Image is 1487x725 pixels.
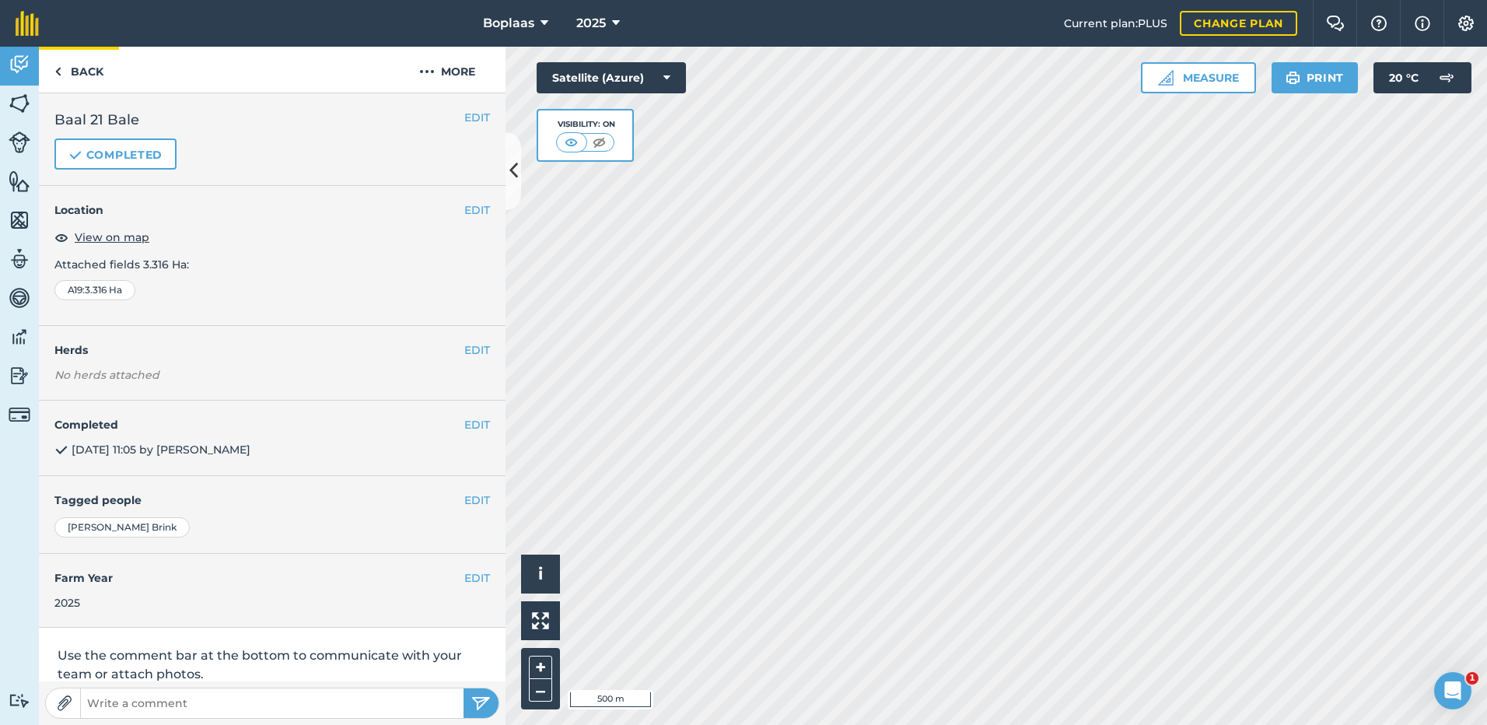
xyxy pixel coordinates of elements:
[54,109,490,131] h2: Baal 21 Bale
[464,492,490,509] button: EDIT
[1373,62,1471,93] button: 20 °C
[529,679,552,702] button: –
[556,118,615,131] div: Visibility: On
[82,284,122,296] span: : 3.316 Ha
[562,135,581,150] img: svg+xml;base64,PHN2ZyB4bWxucz0iaHR0cDovL3d3dy53My5vcmcvMjAwMC9zdmciIHdpZHRoPSI1MCIgaGVpZ2h0PSI0MC...
[9,247,30,271] img: svg+xml;base64,PD94bWwgdmVyc2lvbj0iMS4wIiBlbmNvZGluZz0idXRmLTgiPz4KPCEtLSBHZW5lcmF0b3I6IEFkb2JlIE...
[1370,16,1388,31] img: A question mark icon
[75,229,149,246] span: View on map
[464,201,490,219] button: EDIT
[389,47,506,93] button: More
[54,228,68,247] img: svg+xml;base64,PHN2ZyB4bWxucz0iaHR0cDovL3d3dy53My5vcmcvMjAwMC9zdmciIHdpZHRoPSIxOCIgaGVpZ2h0PSIyNC...
[537,62,686,93] button: Satellite (Azure)
[1286,68,1300,87] img: svg+xml;base64,PHN2ZyB4bWxucz0iaHR0cDovL3d3dy53My5vcmcvMjAwMC9zdmciIHdpZHRoPSIxOSIgaGVpZ2h0PSIyNC...
[9,693,30,708] img: svg+xml;base64,PD94bWwgdmVyc2lvbj0iMS4wIiBlbmNvZGluZz0idXRmLTgiPz4KPCEtLSBHZW5lcmF0b3I6IEFkb2JlIE...
[1466,672,1478,685] span: 1
[1158,70,1174,86] img: Ruler icon
[54,517,190,538] div: [PERSON_NAME] Brink
[54,492,490,509] h4: Tagged people
[464,416,490,433] button: EDIT
[39,47,119,93] a: Back
[529,656,552,679] button: +
[9,53,30,76] img: svg+xml;base64,PD94bWwgdmVyc2lvbj0iMS4wIiBlbmNvZGluZz0idXRmLTgiPz4KPCEtLSBHZW5lcmF0b3I6IEFkb2JlIE...
[9,131,30,153] img: svg+xml;base64,PD94bWwgdmVyc2lvbj0iMS4wIiBlbmNvZGluZz0idXRmLTgiPz4KPCEtLSBHZW5lcmF0b3I6IEFkb2JlIE...
[54,138,177,170] button: Completed
[1434,672,1471,709] iframe: Intercom live chat
[1431,62,1462,93] img: svg+xml;base64,PD94bWwgdmVyc2lvbj0iMS4wIiBlbmNvZGluZz0idXRmLTgiPz4KPCEtLSBHZW5lcmF0b3I6IEFkb2JlIE...
[464,569,490,587] button: EDIT
[471,694,491,713] img: svg+xml;base64,PHN2ZyB4bWxucz0iaHR0cDovL3d3dy53My5vcmcvMjAwMC9zdmciIHdpZHRoPSIyNSIgaGVpZ2h0PSIyNC...
[9,170,30,193] img: svg+xml;base64,PHN2ZyB4bWxucz0iaHR0cDovL3d3dy53My5vcmcvMjAwMC9zdmciIHdpZHRoPSI1NiIgaGVpZ2h0PSI2MC...
[532,612,549,629] img: Four arrows, one pointing top left, one top right, one bottom right and the last bottom left
[68,146,82,165] img: svg+xml;base64,PHN2ZyB4bWxucz0iaHR0cDovL3d3dy53My5vcmcvMjAwMC9zdmciIHdpZHRoPSIxOCIgaGVpZ2h0PSIyNC...
[54,201,490,219] h4: Location
[54,228,149,247] button: View on map
[1415,14,1430,33] img: svg+xml;base64,PHN2ZyB4bWxucz0iaHR0cDovL3d3dy53My5vcmcvMjAwMC9zdmciIHdpZHRoPSIxNyIgaGVpZ2h0PSIxNy...
[464,341,490,359] button: EDIT
[54,366,506,384] em: No herds attached
[9,325,30,348] img: svg+xml;base64,PD94bWwgdmVyc2lvbj0iMS4wIiBlbmNvZGluZz0idXRmLTgiPz4KPCEtLSBHZW5lcmF0b3I6IEFkb2JlIE...
[39,401,506,477] div: [DATE] 11:05 by [PERSON_NAME]
[9,404,30,426] img: svg+xml;base64,PD94bWwgdmVyc2lvbj0iMS4wIiBlbmNvZGluZz0idXRmLTgiPz4KPCEtLSBHZW5lcmF0b3I6IEFkb2JlIE...
[1141,62,1256,93] button: Measure
[1272,62,1359,93] button: Print
[81,692,464,714] input: Write a comment
[16,11,39,36] img: fieldmargin Logo
[1389,62,1419,93] span: 20 ° C
[1326,16,1345,31] img: Two speech bubbles overlapping with the left bubble in the forefront
[54,569,490,587] h4: Farm Year
[54,594,490,611] div: 2025
[54,441,68,460] img: svg+xml;base64,PHN2ZyB4bWxucz0iaHR0cDovL3d3dy53My5vcmcvMjAwMC9zdmciIHdpZHRoPSIxOCIgaGVpZ2h0PSIyNC...
[58,646,487,684] p: Use the comment bar at the bottom to communicate with your team or attach photos.
[9,364,30,387] img: svg+xml;base64,PD94bWwgdmVyc2lvbj0iMS4wIiBlbmNvZGluZz0idXRmLTgiPz4KPCEtLSBHZW5lcmF0b3I6IEFkb2JlIE...
[521,555,560,594] button: i
[1180,11,1297,36] a: Change plan
[1064,15,1167,32] span: Current plan : PLUS
[54,256,490,273] p: Attached fields 3.316 Ha :
[483,14,534,33] span: Boplaas
[464,109,490,126] button: EDIT
[419,62,435,81] img: svg+xml;base64,PHN2ZyB4bWxucz0iaHR0cDovL3d3dy53My5vcmcvMjAwMC9zdmciIHdpZHRoPSIyMCIgaGVpZ2h0PSIyNC...
[68,284,82,296] span: A19
[54,341,506,359] h4: Herds
[54,62,61,81] img: svg+xml;base64,PHN2ZyB4bWxucz0iaHR0cDovL3d3dy53My5vcmcvMjAwMC9zdmciIHdpZHRoPSI5IiBoZWlnaHQ9IjI0Ii...
[57,695,72,711] img: Paperclip icon
[538,564,543,583] span: i
[9,286,30,310] img: svg+xml;base64,PD94bWwgdmVyc2lvbj0iMS4wIiBlbmNvZGluZz0idXRmLTgiPz4KPCEtLSBHZW5lcmF0b3I6IEFkb2JlIE...
[54,416,490,433] h4: Completed
[9,208,30,232] img: svg+xml;base64,PHN2ZyB4bWxucz0iaHR0cDovL3d3dy53My5vcmcvMjAwMC9zdmciIHdpZHRoPSI1NiIgaGVpZ2h0PSI2MC...
[9,92,30,115] img: svg+xml;base64,PHN2ZyB4bWxucz0iaHR0cDovL3d3dy53My5vcmcvMjAwMC9zdmciIHdpZHRoPSI1NiIgaGVpZ2h0PSI2MC...
[576,14,606,33] span: 2025
[1457,16,1475,31] img: A cog icon
[590,135,609,150] img: svg+xml;base64,PHN2ZyB4bWxucz0iaHR0cDovL3d3dy53My5vcmcvMjAwMC9zdmciIHdpZHRoPSI1MCIgaGVpZ2h0PSI0MC...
